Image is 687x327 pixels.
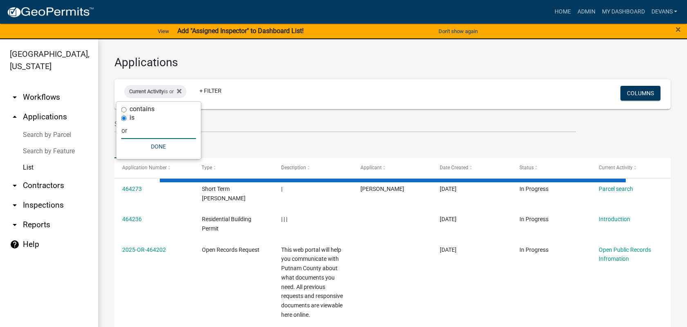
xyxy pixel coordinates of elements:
i: arrow_drop_down [10,220,20,230]
span: Jacquie M Rerucha [360,186,404,192]
a: Admin [574,4,598,20]
label: contains [130,106,154,112]
a: devans [648,4,680,20]
button: Don't show again [435,25,481,38]
a: Data [114,132,138,159]
a: Introduction [599,216,630,222]
span: In Progress [519,246,548,253]
span: 08/15/2025 [440,246,457,253]
datatable-header-cell: Current Activity [591,158,670,178]
a: + Filter [193,83,228,98]
span: Date Created [440,165,468,170]
datatable-header-cell: Status [511,158,591,178]
div: is or [124,85,186,98]
datatable-header-cell: Applicant [353,158,432,178]
a: My Dashboard [598,4,648,20]
button: Close [676,25,681,34]
span: × [676,24,681,35]
i: help [10,240,20,249]
i: arrow_drop_down [10,200,20,210]
button: Done [121,139,196,154]
datatable-header-cell: Date Created [432,158,511,178]
span: Application Number [122,165,167,170]
h3: Applications [114,56,671,69]
span: Applicant [360,165,382,170]
span: Current Activity [129,88,164,94]
datatable-header-cell: Description [273,158,353,178]
span: | | | [281,216,287,222]
i: arrow_drop_up [10,112,20,122]
span: 08/15/2025 [440,216,457,222]
button: Columns [620,86,660,101]
a: 464236 [122,216,142,222]
span: Short Term Rental Registration [201,186,245,202]
a: 2025-OR-464202 [122,246,166,253]
a: 464273 [122,186,142,192]
i: arrow_drop_down [10,181,20,190]
datatable-header-cell: Application Number [114,158,194,178]
span: Current Activity [599,165,633,170]
a: Home [551,4,574,20]
span: | [281,186,282,192]
span: In Progress [519,216,548,222]
datatable-header-cell: Type [194,158,273,178]
span: Type [201,165,212,170]
span: 08/15/2025 [440,186,457,192]
span: Residential Building Permit [201,216,251,232]
strong: Add "Assigned Inspector" to Dashboard List! [177,27,304,35]
span: Description [281,165,306,170]
input: Search for applications [114,116,576,132]
span: This web portal will help you communicate with Putnam County about what documents you need. All p... [281,246,343,318]
span: In Progress [519,186,548,192]
label: is [130,114,134,121]
i: arrow_drop_down [10,92,20,102]
span: Open Records Request [201,246,259,253]
a: View [154,25,172,38]
a: Parcel search [599,186,633,192]
a: Open Public Records Infromation [599,246,651,262]
span: Status [519,165,534,170]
